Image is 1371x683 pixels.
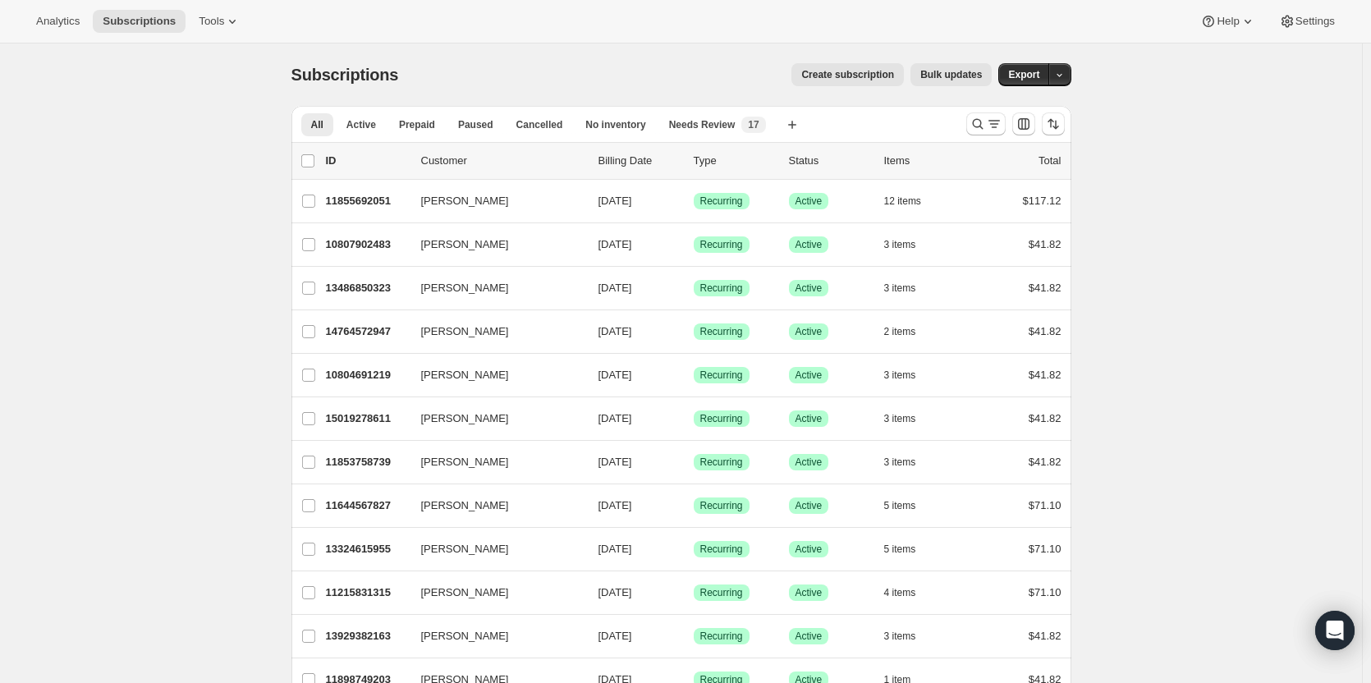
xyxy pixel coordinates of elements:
[1029,586,1061,598] span: $71.10
[598,499,632,511] span: [DATE]
[700,543,743,556] span: Recurring
[884,538,934,561] button: 5 items
[884,499,916,512] span: 5 items
[700,630,743,643] span: Recurring
[421,193,509,209] span: [PERSON_NAME]
[458,118,493,131] span: Paused
[326,497,408,514] p: 11644567827
[791,63,904,86] button: Create subscription
[326,236,408,253] p: 10807902483
[598,238,632,250] span: [DATE]
[411,449,575,475] button: [PERSON_NAME]
[311,118,323,131] span: All
[326,407,1061,430] div: 15019278611[PERSON_NAME][DATE]SuccessRecurringSuccessActive3 items$41.82
[779,113,805,136] button: Create new view
[326,153,1061,169] div: IDCustomerBilling DateTypeStatusItemsTotal
[700,238,743,251] span: Recurring
[103,15,176,28] span: Subscriptions
[700,456,743,469] span: Recurring
[1269,10,1345,33] button: Settings
[998,63,1049,86] button: Export
[1042,112,1065,135] button: Sort the results
[700,282,743,295] span: Recurring
[884,190,939,213] button: 12 items
[884,456,916,469] span: 3 items
[700,369,743,382] span: Recurring
[884,325,916,338] span: 2 items
[1029,543,1061,555] span: $71.10
[421,236,509,253] span: [PERSON_NAME]
[796,369,823,382] span: Active
[884,277,934,300] button: 3 items
[411,536,575,562] button: [PERSON_NAME]
[326,233,1061,256] div: 10807902483[PERSON_NAME][DATE]SuccessRecurringSuccessActive3 items$41.82
[598,586,632,598] span: [DATE]
[796,412,823,425] span: Active
[411,623,575,649] button: [PERSON_NAME]
[516,118,563,131] span: Cancelled
[884,153,966,169] div: Items
[884,195,921,208] span: 12 items
[884,320,934,343] button: 2 items
[1295,15,1335,28] span: Settings
[326,193,408,209] p: 11855692051
[93,10,186,33] button: Subscriptions
[884,369,916,382] span: 3 items
[796,325,823,338] span: Active
[884,543,916,556] span: 5 items
[796,543,823,556] span: Active
[598,369,632,381] span: [DATE]
[326,367,408,383] p: 10804691219
[1008,68,1039,81] span: Export
[884,581,934,604] button: 4 items
[700,586,743,599] span: Recurring
[796,586,823,599] span: Active
[326,451,1061,474] div: 11853758739[PERSON_NAME][DATE]SuccessRecurringSuccessActive3 items$41.82
[326,277,1061,300] div: 13486850323[PERSON_NAME][DATE]SuccessRecurringSuccessActive3 items$41.82
[910,63,992,86] button: Bulk updates
[598,630,632,642] span: [DATE]
[598,412,632,424] span: [DATE]
[1029,282,1061,294] span: $41.82
[326,364,1061,387] div: 10804691219[PERSON_NAME][DATE]SuccessRecurringSuccessActive3 items$41.82
[884,451,934,474] button: 3 items
[1029,238,1061,250] span: $41.82
[884,282,916,295] span: 3 items
[199,15,224,28] span: Tools
[326,628,408,644] p: 13929382163
[694,153,776,169] div: Type
[411,188,575,214] button: [PERSON_NAME]
[966,112,1006,135] button: Search and filter results
[789,153,871,169] p: Status
[1217,15,1239,28] span: Help
[796,282,823,295] span: Active
[326,581,1061,604] div: 11215831315[PERSON_NAME][DATE]SuccessRecurringSuccessActive4 items$71.10
[598,456,632,468] span: [DATE]
[291,66,399,84] span: Subscriptions
[411,406,575,432] button: [PERSON_NAME]
[326,323,408,340] p: 14764572947
[920,68,982,81] span: Bulk updates
[326,625,1061,648] div: 13929382163[PERSON_NAME][DATE]SuccessRecurringSuccessActive3 items$41.82
[796,499,823,512] span: Active
[700,195,743,208] span: Recurring
[411,493,575,519] button: [PERSON_NAME]
[326,538,1061,561] div: 13324615955[PERSON_NAME][DATE]SuccessRecurringSuccessActive5 items$71.10
[326,541,408,557] p: 13324615955
[884,494,934,517] button: 5 items
[801,68,894,81] span: Create subscription
[399,118,435,131] span: Prepaid
[796,630,823,643] span: Active
[884,630,916,643] span: 3 items
[421,541,509,557] span: [PERSON_NAME]
[411,319,575,345] button: [PERSON_NAME]
[421,628,509,644] span: [PERSON_NAME]
[1029,325,1061,337] span: $41.82
[326,584,408,601] p: 11215831315
[421,454,509,470] span: [PERSON_NAME]
[884,364,934,387] button: 3 items
[1029,456,1061,468] span: $41.82
[796,456,823,469] span: Active
[884,233,934,256] button: 3 items
[1029,630,1061,642] span: $41.82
